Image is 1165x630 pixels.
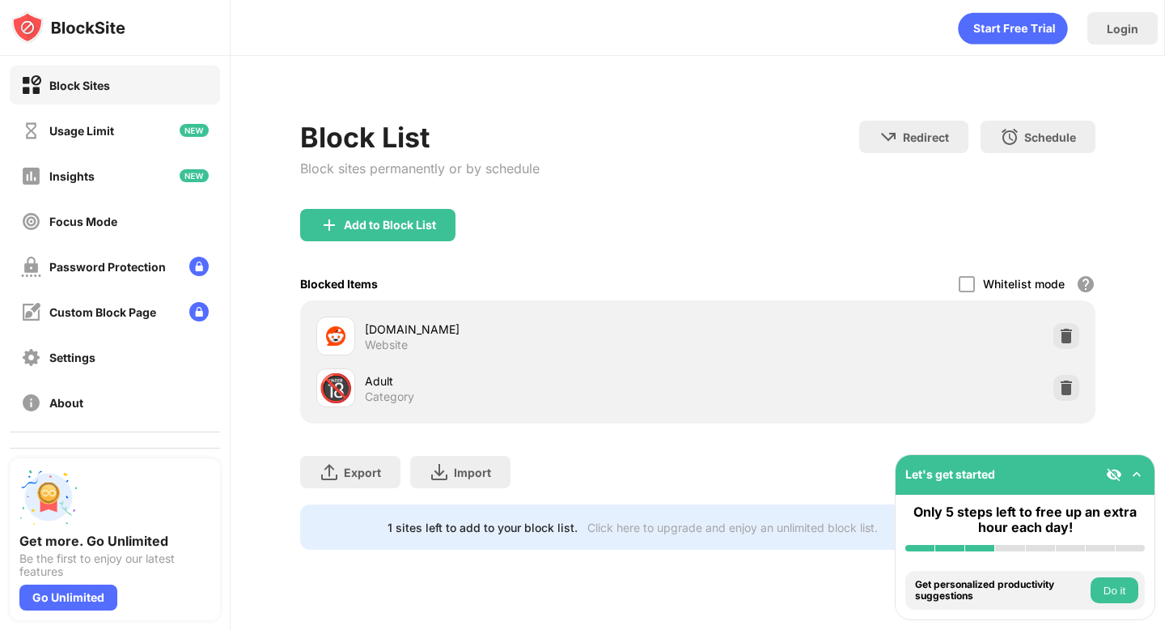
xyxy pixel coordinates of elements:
img: settings-off.svg [21,347,41,368]
div: Category [365,389,414,404]
div: [DOMAIN_NAME] [365,321,697,338]
div: Be the first to enjoy our latest features [19,552,210,578]
img: push-unlimited.svg [19,468,78,526]
div: Whitelist mode [983,277,1065,291]
div: Click here to upgrade and enjoy an unlimited block list. [587,521,878,534]
img: lock-menu.svg [189,257,209,276]
img: about-off.svg [21,393,41,413]
img: omni-setup-toggle.svg [1129,466,1145,483]
div: Get personalized productivity suggestions [915,579,1087,602]
div: Only 5 steps left to free up an extra hour each day! [905,504,1145,535]
div: Custom Block Page [49,305,156,319]
div: Export [344,466,381,479]
div: Block sites permanently or by schedule [300,160,540,177]
div: animation [958,12,1068,45]
div: Schedule [1024,130,1076,144]
img: password-protection-off.svg [21,257,41,277]
div: Block List [300,121,540,154]
img: logo-blocksite.svg [11,11,125,44]
img: block-on.svg [21,75,41,96]
div: Website [365,338,408,352]
img: time-usage-off.svg [21,121,41,141]
div: Adult [365,372,697,389]
img: favicons [326,326,345,346]
div: About [49,396,83,410]
img: insights-off.svg [21,166,41,186]
div: Settings [49,351,95,364]
div: 1 sites left to add to your block list. [388,521,578,534]
img: customize-block-page-off.svg [21,302,41,322]
img: focus-off.svg [21,211,41,232]
img: new-icon.svg [180,169,209,182]
div: 🔞 [319,372,353,405]
img: eye-not-visible.svg [1106,466,1122,483]
div: Focus Mode [49,215,117,228]
button: Do it [1091,577,1138,603]
div: Block Sites [49,79,110,92]
img: lock-menu.svg [189,302,209,321]
div: Login [1107,22,1138,36]
div: Password Protection [49,260,166,274]
div: Go Unlimited [19,585,117,611]
div: Let's get started [905,467,995,481]
div: Import [454,466,491,479]
img: new-icon.svg [180,124,209,137]
div: Redirect [903,130,949,144]
div: Usage Limit [49,124,114,138]
div: Add to Block List [344,219,436,232]
div: Get more. Go Unlimited [19,533,210,549]
div: Insights [49,169,95,183]
div: Blocked Items [300,277,378,291]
